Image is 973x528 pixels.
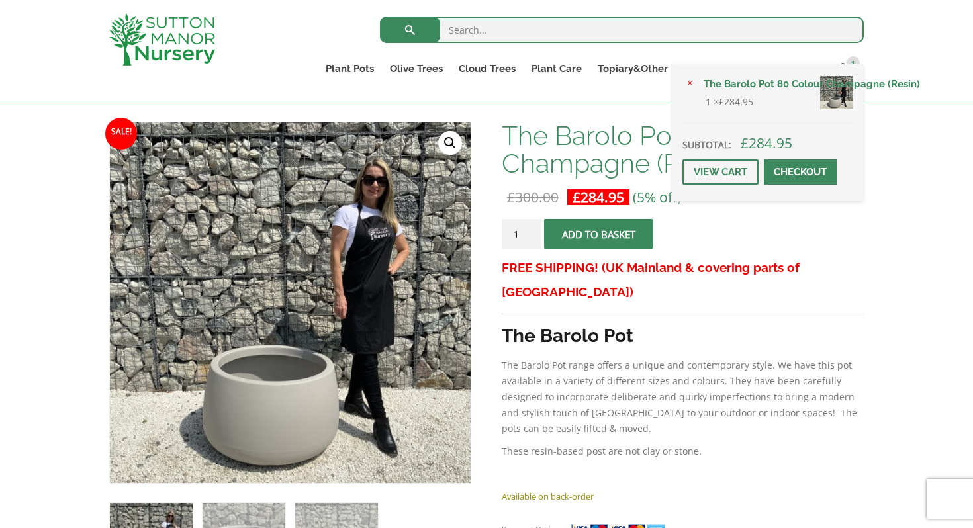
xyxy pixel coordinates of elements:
[682,159,759,185] a: View cart
[590,60,676,78] a: Topiary&Other
[109,13,215,66] img: logo
[682,77,697,92] a: Remove The Barolo Pot 80 Colour Champagne (Resin) from basket
[696,74,853,94] a: The Barolo Pot 80 Colour Champagne (Resin)
[380,17,864,43] input: Search...
[438,131,462,155] a: View full-screen image gallery
[502,443,864,459] p: These resin-based post are not clay or stone.
[682,138,731,151] strong: Subtotal:
[382,60,451,78] a: Olive Trees
[741,134,792,152] bdi: 284.95
[741,134,749,152] span: £
[544,219,653,249] button: Add to basket
[502,325,633,347] strong: The Barolo Pot
[776,60,830,78] a: Contact
[502,255,864,304] h3: FREE SHIPPING! (UK Mainland & covering parts of [GEOGRAPHIC_DATA])
[676,60,721,78] a: About
[451,60,524,78] a: Cloud Trees
[507,188,515,206] span: £
[573,188,624,206] bdi: 284.95
[318,60,382,78] a: Plant Pots
[830,60,864,78] a: 1
[719,95,753,108] bdi: 284.95
[502,219,541,249] input: Product quantity
[573,188,580,206] span: £
[633,188,681,206] span: (5% off)
[706,94,753,110] span: 1 ×
[764,159,837,185] a: Checkout
[721,60,776,78] a: Delivery
[847,56,860,69] span: 1
[105,118,137,150] span: Sale!
[524,60,590,78] a: Plant Care
[502,488,864,504] p: Available on back-order
[502,357,864,437] p: The Barolo Pot range offers a unique and contemporary style. We have this pot available in a vari...
[820,76,853,109] img: The Barolo Pot 80 Colour Champagne (Resin)
[502,122,864,177] h1: The Barolo Pot 80 Colour Champagne (Resin)
[719,95,724,108] span: £
[507,188,559,206] bdi: 300.00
